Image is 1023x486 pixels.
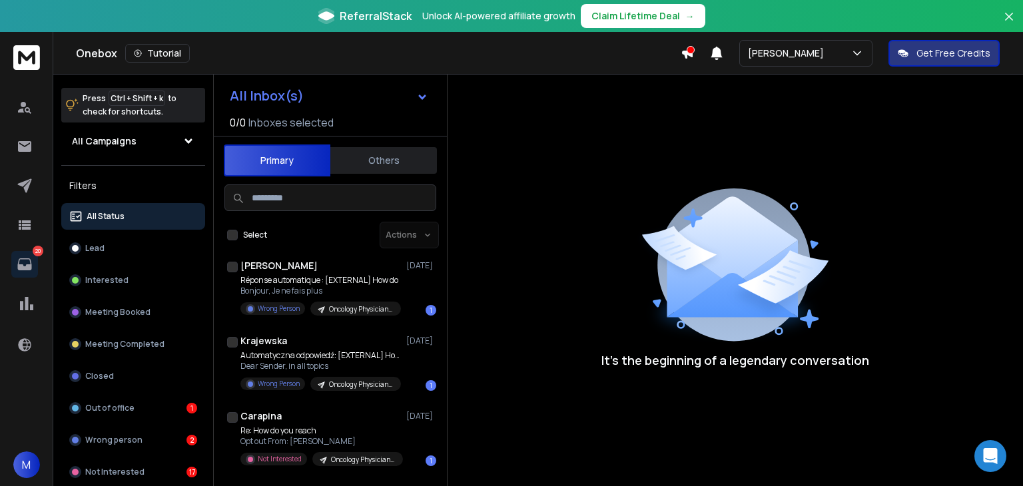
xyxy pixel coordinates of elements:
div: Open Intercom Messenger [974,440,1006,472]
p: Meeting Completed [85,339,165,350]
button: Claim Lifetime Deal→ [581,4,705,28]
p: [DATE] [406,336,436,346]
button: Meeting Completed [61,331,205,358]
p: Oncology Physicians List [329,304,393,314]
p: Opt out From: [PERSON_NAME] [240,436,400,447]
p: Press to check for shortcuts. [83,92,176,119]
button: All Inbox(s) [219,83,439,109]
button: Tutorial [125,44,190,63]
p: All Status [87,211,125,222]
button: Out of office1 [61,395,205,421]
button: Meeting Booked [61,299,205,326]
p: Out of office [85,403,135,413]
p: Not Interested [258,454,302,464]
span: ReferralStack [340,8,412,24]
p: Closed [85,371,114,381]
a: 20 [11,251,38,278]
p: Réponse automatique : [EXTERNAL] How do [240,275,400,286]
div: 17 [186,467,197,477]
p: [DATE] [406,411,436,421]
button: Interested [61,267,205,294]
button: Lead [61,235,205,262]
p: Dear Sender, in all topics [240,361,400,371]
p: Lead [85,243,105,254]
p: Wrong Person [258,304,300,314]
button: M [13,451,40,478]
p: Wrong person [85,435,143,445]
button: Closed [61,363,205,389]
p: Get Free Credits [916,47,990,60]
h1: All Campaigns [72,134,137,148]
p: 20 [33,246,43,256]
button: Wrong person2 [61,427,205,453]
p: Re: How do you reach [240,425,400,436]
p: It’s the beginning of a legendary conversation [601,351,869,369]
p: [PERSON_NAME] [748,47,829,60]
p: Interested [85,275,129,286]
div: 1 [186,403,197,413]
h1: Krajewska [240,334,287,348]
div: 2 [186,435,197,445]
p: Bonjour, Je ne fais plus [240,286,400,296]
p: Meeting Booked [85,307,151,318]
h1: Carapina [240,409,282,423]
span: 0 / 0 [230,115,246,130]
label: Select [243,230,267,240]
p: Oncology Physicians List [329,379,393,389]
button: Others [330,146,437,175]
p: [DATE] [406,260,436,271]
h1: [PERSON_NAME] [240,259,318,272]
div: 1 [426,380,436,391]
span: Ctrl + Shift + k [109,91,165,106]
p: Wrong Person [258,379,300,389]
div: Onebox [76,44,681,63]
p: Automatyczna odpowiedź: [EXTERNAL] How do [240,350,400,361]
button: Close banner [1000,8,1018,40]
button: Not Interested17 [61,459,205,485]
p: Not Interested [85,467,145,477]
h3: Filters [61,176,205,195]
p: Unlock AI-powered affiliate growth [422,9,575,23]
button: All Campaigns [61,128,205,154]
h3: Inboxes selected [248,115,334,130]
h1: All Inbox(s) [230,89,304,103]
div: 1 [426,455,436,466]
span: → [685,9,695,23]
p: Oncology Physicians List [331,455,395,465]
div: 1 [426,305,436,316]
button: Primary [224,144,330,176]
button: Get Free Credits [888,40,1000,67]
button: All Status [61,203,205,230]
